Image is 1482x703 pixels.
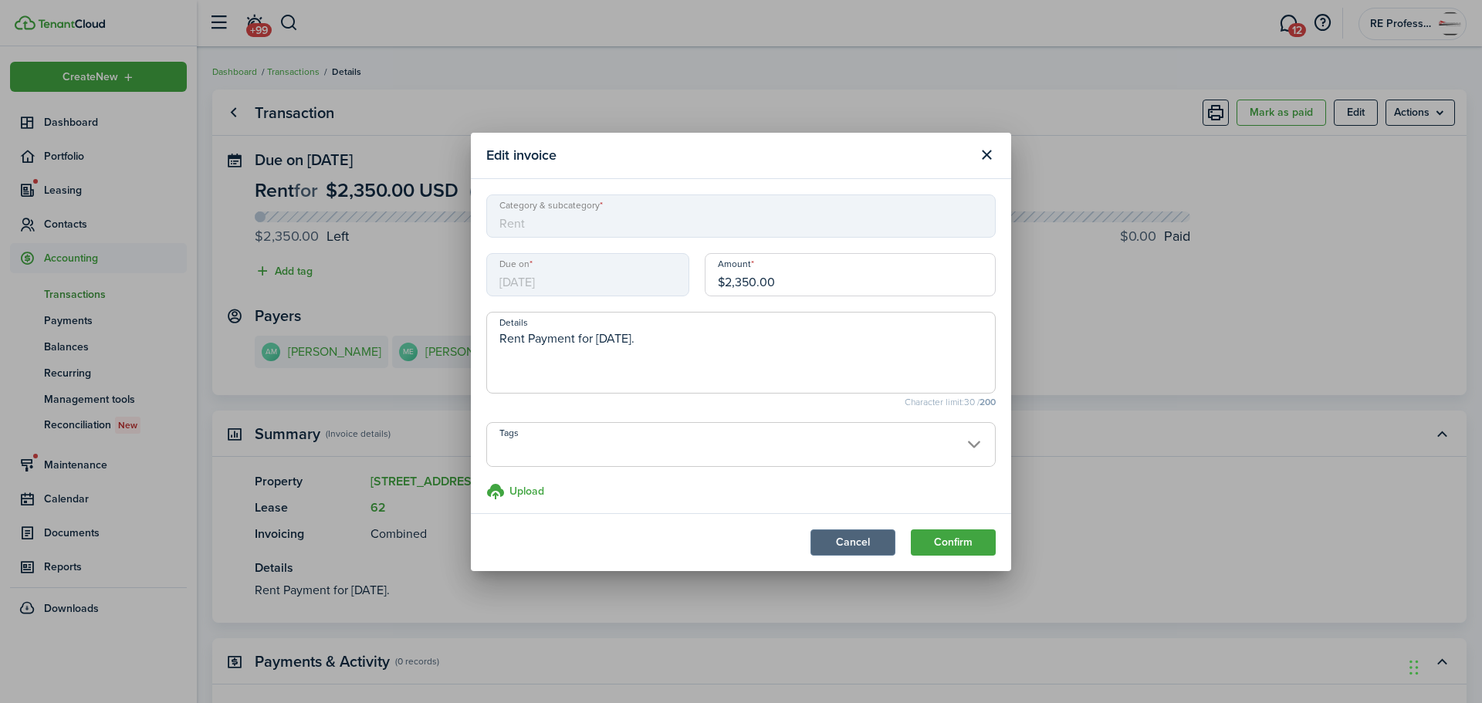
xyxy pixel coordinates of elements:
[911,529,996,556] button: Confirm
[486,397,996,407] small: Character limit: 30 /
[1405,629,1482,703] iframe: Chat Widget
[973,142,1000,168] button: Close modal
[509,483,544,499] h3: Upload
[486,140,969,171] modal-title: Edit invoice
[810,529,895,556] button: Cancel
[705,253,996,296] input: 0.00
[1409,644,1419,691] div: Drag
[980,395,996,409] b: 200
